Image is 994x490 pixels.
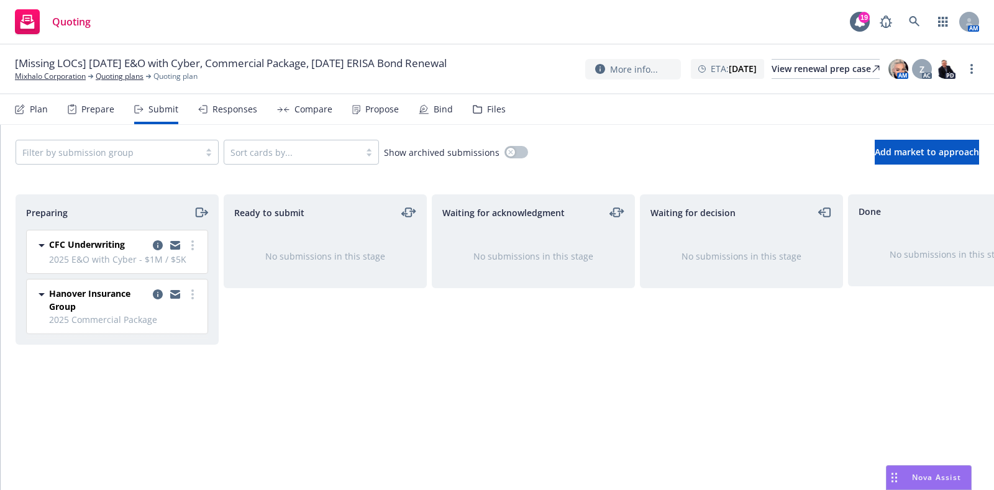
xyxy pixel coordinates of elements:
[294,104,332,114] div: Compare
[919,63,924,76] span: Z
[888,59,908,79] img: photo
[875,146,979,158] span: Add market to approach
[10,4,96,39] a: Quoting
[772,59,880,79] a: View renewal prep case
[26,206,68,219] span: Preparing
[931,9,955,34] a: Switch app
[49,313,200,326] span: 2025 Commercial Package
[384,146,499,159] span: Show archived submissions
[729,63,757,75] strong: [DATE]
[193,205,208,220] a: moveRight
[401,205,416,220] a: moveLeftRight
[96,71,144,82] a: Quoting plans
[212,104,257,114] div: Responses
[15,56,447,71] span: [Missing LOCs] [DATE] E&O with Cyber, Commercial Package, [DATE] ERISA Bond Renewal
[887,466,902,489] div: Drag to move
[234,206,304,219] span: Ready to submit
[585,59,681,79] button: More info...
[150,238,165,253] a: copy logging email
[873,9,898,34] a: Report a Bug
[902,9,927,34] a: Search
[609,205,624,220] a: moveLeftRight
[610,63,658,76] span: More info...
[936,59,955,79] img: photo
[859,12,870,23] div: 19
[150,287,165,302] a: copy logging email
[434,104,453,114] div: Bind
[875,140,979,165] button: Add market to approach
[49,253,200,266] span: 2025 E&O with Cyber - $1M / $5K
[15,71,86,82] a: Mixhalo Corporation
[772,60,880,78] div: View renewal prep case
[711,62,757,75] span: ETA :
[452,250,614,263] div: No submissions in this stage
[168,287,183,302] a: copy logging email
[49,287,148,313] span: Hanover Insurance Group
[185,238,200,253] a: more
[818,205,832,220] a: moveLeft
[912,472,961,483] span: Nova Assist
[81,104,114,114] div: Prepare
[49,238,125,251] span: CFC Underwriting
[964,61,979,76] a: more
[660,250,823,263] div: No submissions in this stage
[30,104,48,114] div: Plan
[168,238,183,253] a: copy logging email
[886,465,972,490] button: Nova Assist
[153,71,198,82] span: Quoting plan
[244,250,406,263] div: No submissions in this stage
[442,206,565,219] span: Waiting for acknowledgment
[148,104,178,114] div: Submit
[650,206,736,219] span: Waiting for decision
[52,17,91,27] span: Quoting
[185,287,200,302] a: more
[859,205,881,218] span: Done
[487,104,506,114] div: Files
[365,104,399,114] div: Propose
